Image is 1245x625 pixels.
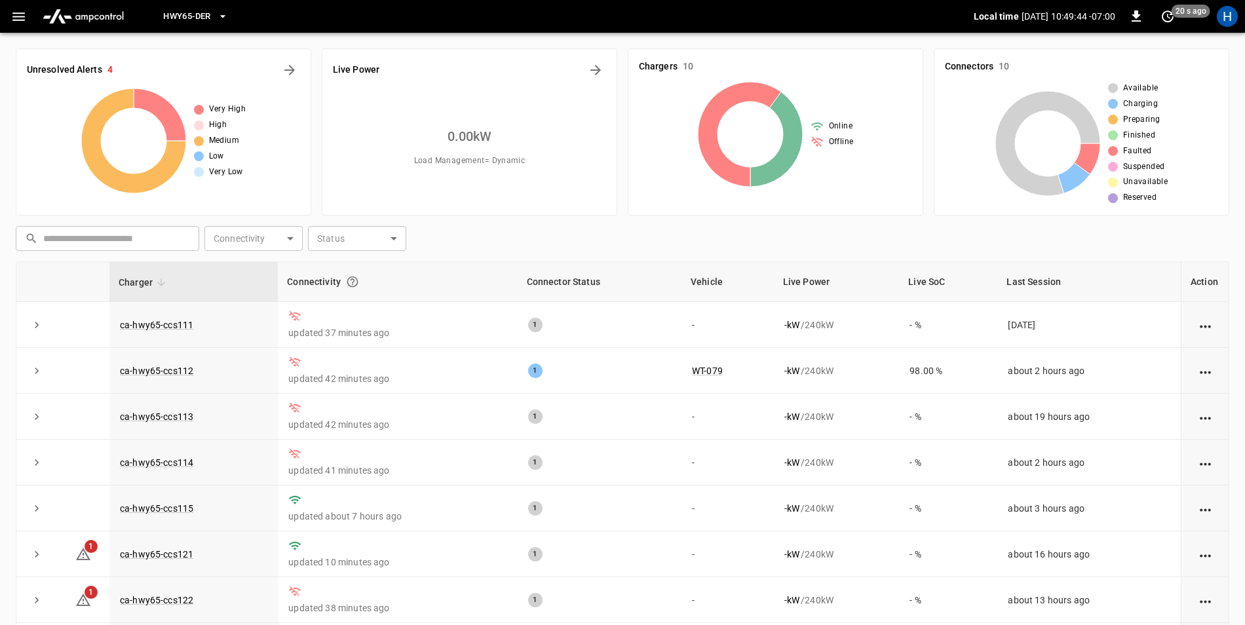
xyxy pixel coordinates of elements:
div: action cell options [1197,410,1214,423]
span: Finished [1123,129,1155,142]
td: - [681,531,774,577]
td: about 2 hours ago [997,440,1181,485]
p: - kW [784,594,799,607]
td: - % [899,531,997,577]
button: expand row [27,590,47,610]
a: WT-079 [692,366,723,376]
div: action cell options [1197,594,1214,607]
button: Connection between the charger and our software. [341,270,364,294]
button: expand row [27,544,47,564]
h6: Unresolved Alerts [27,63,102,77]
span: Charging [1123,98,1158,111]
th: Connector Status [518,262,681,302]
div: / 240 kW [784,594,889,607]
h6: 10 [999,60,1009,74]
td: - [681,577,774,623]
img: ampcontrol.io logo [37,4,129,29]
span: Reserved [1123,191,1157,204]
p: updated about 7 hours ago [288,510,507,523]
p: - kW [784,456,799,469]
span: 1 [85,540,98,553]
th: Action [1181,262,1229,302]
span: High [209,119,227,132]
a: 1 [75,594,91,605]
span: Unavailable [1123,176,1168,189]
div: action cell options [1197,318,1214,331]
div: 1 [528,409,543,424]
td: - [681,440,774,485]
td: - % [899,394,997,440]
td: about 3 hours ago [997,485,1181,531]
th: Vehicle [681,262,774,302]
p: Local time [974,10,1019,23]
h6: Live Power [333,63,379,77]
div: / 240 kW [784,410,889,423]
p: updated 38 minutes ago [288,601,507,615]
div: action cell options [1197,502,1214,515]
span: Available [1123,82,1159,95]
span: Preparing [1123,113,1160,126]
div: action cell options [1197,364,1214,377]
span: Offline [829,136,854,149]
span: 1 [85,586,98,599]
a: ca-hwy65-ccs113 [120,411,193,422]
span: Low [209,150,224,163]
p: - kW [784,318,799,331]
span: Load Management = Dynamic [414,155,526,168]
p: updated 42 minutes ago [288,418,507,431]
th: Live Power [774,262,900,302]
div: 1 [528,547,543,561]
div: profile-icon [1217,6,1238,27]
button: expand row [27,407,47,426]
a: ca-hwy65-ccs114 [120,457,193,468]
button: HWY65-DER [158,4,233,29]
a: ca-hwy65-ccs115 [120,503,193,514]
p: updated 41 minutes ago [288,464,507,477]
td: about 2 hours ago [997,348,1181,394]
div: action cell options [1197,456,1214,469]
h6: 4 [107,63,113,77]
td: about 16 hours ago [997,531,1181,577]
td: [DATE] [997,302,1181,348]
p: updated 42 minutes ago [288,372,507,385]
p: - kW [784,548,799,561]
span: Very High [209,103,246,116]
button: All Alerts [279,60,300,81]
p: updated 10 minutes ago [288,556,507,569]
div: 1 [528,501,543,516]
span: 20 s ago [1172,5,1210,18]
h6: Connectors [945,60,993,74]
button: expand row [27,315,47,335]
td: - [681,394,774,440]
p: - kW [784,364,799,377]
div: 1 [528,364,543,378]
td: - % [899,577,997,623]
td: - [681,302,774,348]
th: Last Session [997,262,1181,302]
div: / 240 kW [784,456,889,469]
span: Online [829,120,852,133]
h6: 10 [683,60,693,74]
div: 1 [528,455,543,470]
button: expand row [27,453,47,472]
span: Very Low [209,166,243,179]
div: / 240 kW [784,318,889,331]
a: ca-hwy65-ccs121 [120,549,193,559]
span: Medium [209,134,239,147]
div: Connectivity [287,270,508,294]
div: 1 [528,593,543,607]
td: about 13 hours ago [997,577,1181,623]
td: 98.00 % [899,348,997,394]
button: Energy Overview [585,60,606,81]
span: Suspended [1123,161,1165,174]
button: expand row [27,361,47,381]
td: - % [899,485,997,531]
p: [DATE] 10:49:44 -07:00 [1022,10,1115,23]
td: - % [899,302,997,348]
a: ca-hwy65-ccs122 [120,595,193,605]
span: Faulted [1123,145,1152,158]
h6: Chargers [639,60,678,74]
td: - % [899,440,997,485]
span: Charger [119,275,170,290]
a: 1 [75,548,91,559]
